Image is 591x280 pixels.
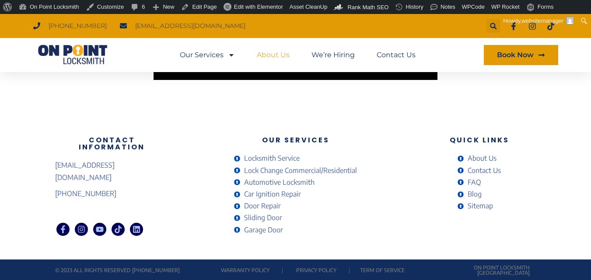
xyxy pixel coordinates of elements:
[55,188,169,200] a: [PHONE_NUMBER]
[234,3,283,10] span: Edit with Elementor
[497,52,534,59] span: Book Now
[242,176,315,188] span: Automotive Locksmith
[221,267,269,273] a: Warranty Policy
[46,20,107,32] span: [PHONE_NUMBER]
[234,188,357,200] a: Car Ignition Repair
[360,267,405,273] a: Term of service
[55,159,169,183] a: [EMAIL_ADDRESS][DOMAIN_NAME]
[458,188,501,200] a: Blog
[234,176,357,188] a: Automotive Locksmith
[458,165,501,176] a: Contact Us
[465,188,482,200] span: Blog
[55,137,169,151] h3: Contact Information
[180,45,235,65] a: Our Services
[296,267,336,273] a: Privacy Policy
[234,200,357,212] a: Door Repair
[242,200,281,212] span: Door Repair
[423,137,536,144] h3: Quick Links
[242,188,301,200] span: Car Ignition Repair
[234,165,357,176] a: Lock Change Commercial/Residential
[257,45,290,65] a: About Us
[484,45,558,65] a: Book Now
[465,200,493,212] span: Sitemap
[347,4,388,10] span: Rank Math SEO
[242,212,282,224] span: Sliding Door
[133,20,245,32] span: [EMAIL_ADDRESS][DOMAIN_NAME]
[242,165,357,176] span: Lock Change Commercial/Residential
[458,176,501,188] a: FAQ
[426,265,530,276] p: On Point Locksmith [GEOGRAPHIC_DATA]
[234,212,357,224] a: Sliding Door
[465,152,497,164] span: About Us
[234,152,357,164] a: Locksmith Service
[242,152,300,164] span: Locksmith Service
[55,188,116,200] span: [PHONE_NUMBER]
[280,268,285,273] p: |
[242,224,283,236] span: Garage Door
[347,268,351,273] p: |
[486,19,500,33] div: Search
[180,45,416,65] nav: Menu
[500,14,577,28] a: Howdy,
[311,45,355,65] a: We’re Hiring
[458,152,501,164] a: About Us
[522,17,563,24] span: websitemanager
[178,137,414,144] h3: Our Services
[377,45,416,65] a: Contact Us
[465,165,501,176] span: Contact Us
[55,268,211,273] p: © 2023 All rights reserved [PHONE_NUMBER]
[465,176,481,188] span: FAQ
[458,200,501,212] a: Sitemap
